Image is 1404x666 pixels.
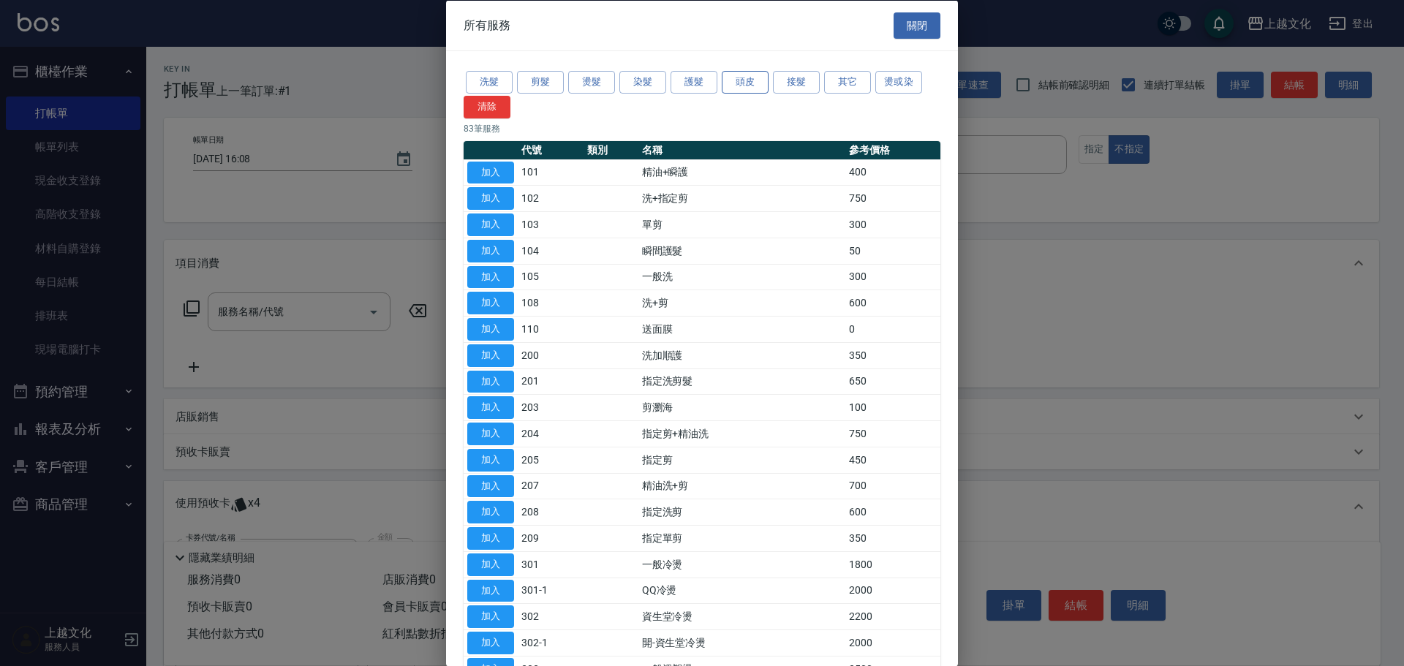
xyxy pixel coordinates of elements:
[568,71,615,94] button: 燙髮
[638,551,846,578] td: 一般冷燙
[845,499,940,525] td: 600
[638,238,846,264] td: 瞬間護髮
[464,95,510,118] button: 清除
[845,211,940,238] td: 300
[518,578,584,604] td: 301-1
[467,187,514,210] button: 加入
[518,238,584,264] td: 104
[845,447,940,473] td: 450
[518,603,584,629] td: 302
[518,447,584,473] td: 205
[845,264,940,290] td: 300
[638,629,846,656] td: 開-資生堂冷燙
[638,342,846,368] td: 洗加順護
[467,579,514,602] button: 加入
[467,527,514,550] button: 加入
[845,140,940,159] th: 參考價格
[671,71,717,94] button: 護髮
[584,140,638,159] th: 類別
[467,501,514,523] button: 加入
[845,368,940,395] td: 650
[638,316,846,342] td: 送面膜
[638,473,846,499] td: 精油洗+剪
[518,394,584,420] td: 203
[638,290,846,316] td: 洗+剪
[467,605,514,628] button: 加入
[518,140,584,159] th: 代號
[518,551,584,578] td: 301
[518,290,584,316] td: 108
[638,394,846,420] td: 剪瀏海
[518,159,584,186] td: 101
[722,71,769,94] button: 頭皮
[467,396,514,419] button: 加入
[894,12,940,39] button: 關閉
[467,448,514,471] button: 加入
[845,394,940,420] td: 100
[638,525,846,551] td: 指定單剪
[845,342,940,368] td: 350
[638,420,846,447] td: 指定剪+精油洗
[638,211,846,238] td: 單剪
[464,18,510,32] span: 所有服務
[467,344,514,366] button: 加入
[467,474,514,497] button: 加入
[467,632,514,654] button: 加入
[467,553,514,575] button: 加入
[466,71,513,94] button: 洗髮
[467,292,514,314] button: 加入
[845,185,940,211] td: 750
[467,213,514,236] button: 加入
[845,316,940,342] td: 0
[518,629,584,656] td: 302-1
[518,342,584,368] td: 200
[517,71,564,94] button: 剪髮
[467,423,514,445] button: 加入
[638,159,846,186] td: 精油+瞬護
[875,71,922,94] button: 燙或染
[845,603,940,629] td: 2200
[518,211,584,238] td: 103
[638,185,846,211] td: 洗+指定剪
[518,473,584,499] td: 207
[638,603,846,629] td: 資生堂冷燙
[464,121,940,135] p: 83 筆服務
[845,290,940,316] td: 600
[518,185,584,211] td: 102
[518,525,584,551] td: 209
[467,239,514,262] button: 加入
[845,578,940,604] td: 2000
[845,238,940,264] td: 50
[638,578,846,604] td: QQ冷燙
[845,420,940,447] td: 750
[845,551,940,578] td: 1800
[518,264,584,290] td: 105
[518,316,584,342] td: 110
[518,420,584,447] td: 204
[824,71,871,94] button: 其它
[638,447,846,473] td: 指定剪
[638,140,846,159] th: 名稱
[518,499,584,525] td: 208
[518,368,584,395] td: 201
[638,264,846,290] td: 一般洗
[845,629,940,656] td: 2000
[619,71,666,94] button: 染髮
[773,71,820,94] button: 接髮
[467,318,514,341] button: 加入
[638,499,846,525] td: 指定洗剪
[467,370,514,393] button: 加入
[467,265,514,288] button: 加入
[845,159,940,186] td: 400
[845,473,940,499] td: 700
[638,368,846,395] td: 指定洗剪髮
[845,525,940,551] td: 350
[467,161,514,183] button: 加入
